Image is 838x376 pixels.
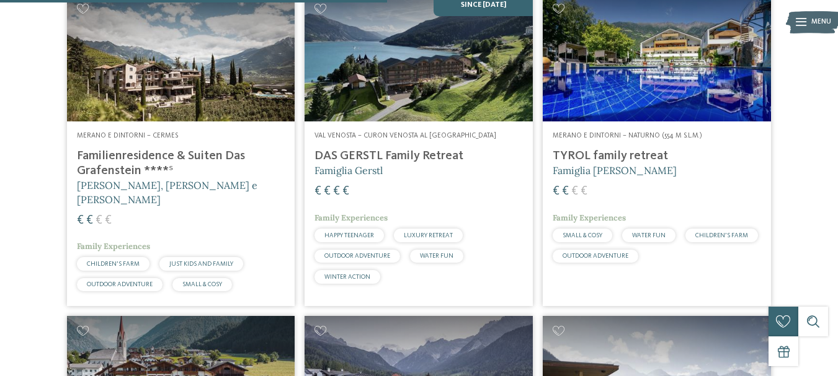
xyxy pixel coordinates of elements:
[553,212,626,223] span: Family Experiences
[562,185,569,198] span: €
[314,212,388,223] span: Family Experiences
[324,253,390,259] span: OUTDOOR ADVENTURE
[695,232,748,238] span: CHILDREN’S FARM
[563,232,602,238] span: SMALL & COSY
[563,253,628,259] span: OUTDOOR ADVENTURE
[86,214,93,227] span: €
[553,164,677,177] span: Famiglia [PERSON_NAME]
[87,281,153,287] span: OUTDOOR ADVENTURE
[404,232,453,238] span: LUXURY RETREAT
[169,261,233,267] span: JUST KIDS AND FAMILY
[553,149,761,164] h4: TYROL family retreat
[333,185,340,198] span: €
[324,185,331,198] span: €
[632,232,666,238] span: WATER FUN
[96,214,102,227] span: €
[77,149,285,178] h4: Familienresidence & Suiten Das Grafenstein ****ˢ
[553,132,702,139] span: Merano e dintorni – Naturno (554 m s.l.m.)
[87,261,140,267] span: CHILDREN’S FARM
[77,179,257,205] span: [PERSON_NAME], [PERSON_NAME] e [PERSON_NAME]
[314,132,496,139] span: Val Venosta – Curon Venosta al [GEOGRAPHIC_DATA]
[77,132,178,139] span: Merano e dintorni – Cermes
[571,185,578,198] span: €
[324,232,374,238] span: HAPPY TEENAGER
[77,241,150,251] span: Family Experiences
[77,214,84,227] span: €
[420,253,453,259] span: WATER FUN
[324,274,370,280] span: WINTER ACTION
[553,185,559,198] span: €
[581,185,587,198] span: €
[342,185,349,198] span: €
[105,214,112,227] span: €
[314,185,321,198] span: €
[314,149,523,164] h4: DAS GERSTL Family Retreat
[182,281,222,287] span: SMALL & COSY
[314,164,383,177] span: Famiglia Gerstl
